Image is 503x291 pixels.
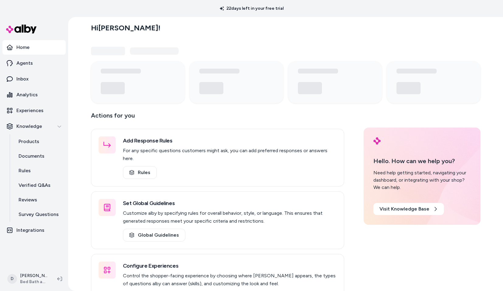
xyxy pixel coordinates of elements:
img: alby Logo [6,25,37,33]
p: Inbox [16,75,29,83]
span: Bed Bath and Beyond [20,279,47,285]
a: Agents [2,56,66,70]
p: Experiences [16,107,44,114]
button: Knowledge [2,119,66,134]
p: Agents [16,60,33,67]
p: Integrations [16,227,44,234]
p: Actions for you [91,111,344,125]
a: Products [12,134,66,149]
p: Knowledge [16,123,42,130]
a: Reviews [12,193,66,207]
p: Home [16,44,30,51]
a: Home [2,40,66,55]
p: Reviews [19,196,37,204]
a: Visit Knowledge Base [373,203,444,215]
a: Integrations [2,223,66,238]
p: For any specific questions customers might ask, you can add preferred responses or answers here. [123,147,337,163]
a: Verified Q&As [12,178,66,193]
p: Documents [19,152,44,160]
a: Rules [123,166,157,179]
a: Experiences [2,103,66,118]
button: D[PERSON_NAME]Bed Bath and Beyond [4,269,52,289]
h2: Hi [PERSON_NAME] ! [91,23,160,33]
p: Products [19,138,39,145]
a: Global Guidelines [123,229,185,241]
a: Survey Questions [12,207,66,222]
p: Verified Q&As [19,182,51,189]
p: [PERSON_NAME] [20,273,47,279]
p: Control the shopper-facing experience by choosing where [PERSON_NAME] appears, the types of quest... [123,272,337,288]
h3: Add Response Rules [123,136,337,145]
p: Analytics [16,91,38,98]
h3: Set Global Guidelines [123,199,337,207]
p: Hello. How can we help you? [373,156,471,166]
img: alby Logo [373,137,381,145]
a: Inbox [2,72,66,86]
div: Need help getting started, navigating your dashboard, or integrating with your shop? We can help. [373,169,471,191]
p: Rules [19,167,31,174]
p: 22 days left in your free trial [216,5,287,12]
a: Documents [12,149,66,163]
p: Customize alby by specifying rules for overall behavior, style, or language. This ensures that ge... [123,209,337,225]
a: Analytics [2,87,66,102]
span: D [7,274,17,284]
a: Rules [12,163,66,178]
h3: Configure Experiences [123,262,337,270]
p: Survey Questions [19,211,59,218]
